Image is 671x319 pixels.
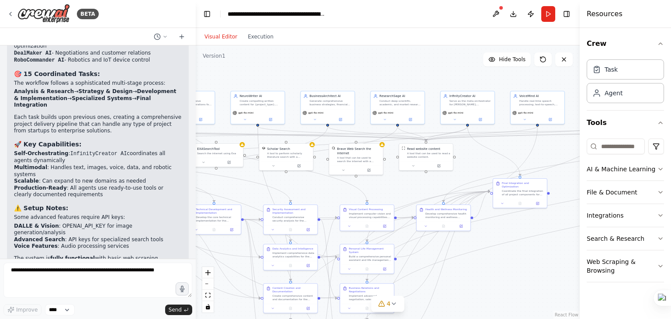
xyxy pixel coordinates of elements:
[397,189,490,259] g: Edge from 4992f4bd-a968-4550-b8a2-f609eba3e6c9 to 4d6e40bc-5d9b-4c9e-8943-8d0744fe9494
[263,244,318,270] div: Data Analytics and IntelligenceImplement comprehensive data analytics capabilities for the {proje...
[14,243,58,249] strong: Voice Features
[453,224,468,229] button: Open in side panel
[14,57,64,63] code: RoboCommander AI
[337,156,380,163] div: A tool that can be used to search the internet with a search_query.
[259,143,313,171] div: SerplyScholarSearchToolScholar SearchA tool to perform scholarly literature search with a search_...
[365,126,609,241] g: Edge from 4decfa4b-3319-493d-b790-84aca83eb80a to 4992f4bd-a968-4550-b8a2-f609eba3e6c9
[263,283,318,313] div: Content Creation and DocumentationCreate comprehensive content and documentation for the {project...
[587,158,664,180] button: AI & Machine Learning
[450,99,492,106] div: Serve as the meta-orchestrator for [PERSON_NAME], coordinating complex multi-agent collaborations...
[510,91,565,125] div: VoiceMind AIHandle real-time speech processing, text-to-speech, voice cloning, and multilingual t...
[14,150,182,164] li: : coordinates all agents dynamically
[397,189,490,300] g: Edge from f3d70d3f-1f50-4ff6-94bc-9d77c3c32e67 to 4d6e40bc-5d9b-4c9e-8943-8d0744fe9494
[189,143,243,167] div: EXASearchToolEXASearchToolSearch the internet using Exa
[267,152,310,159] div: A tool to perform scholarly literature search with a search_query.
[310,94,352,98] div: BusinessArchitect AI
[17,4,70,24] img: Logo
[14,57,182,64] li: - Robotics and IoT device control
[14,205,68,212] strong: ⚠️ Setup Notes:
[256,126,293,281] g: Edge from 6579d563-50a3-49ae-bf56-d8bf0e0ee235 to b0e7abfc-c142-4f84-aae0-949bf51d4f27
[272,286,315,293] div: Content Creation and Documentation
[519,99,562,106] div: Handle real-time speech processing, text-to-speech, voice cloning, and multilingual translation f...
[555,312,578,317] a: React Flow attribution
[320,189,490,300] g: Edge from b0e7abfc-c142-4f84-aae0-949bf51d4f27 to 4d6e40bc-5d9b-4c9e-8943-8d0744fe9494
[450,94,492,98] div: InfinityCreator AI
[272,251,315,258] div: Implement comprehensive data analytics capabilities for the {project_type}. Create data pipelines...
[176,282,189,295] button: Click to speak your automation idea
[196,208,238,215] div: Technical Development and Implementation
[256,126,428,141] g: Edge from 6579d563-50a3-49ae-bf56-d8bf0e0ee235 to 1a896adf-7d34-48a3-ac91-e9506bba54a6
[587,250,664,282] button: Web Scraping & Browsing
[150,31,171,42] button: Switch to previous chat
[169,306,182,313] span: Send
[300,91,355,125] div: BusinessArchitect AIGenerate comprehensive business strategies, financial models, pitch decks, an...
[14,185,67,191] strong: Production-Ready
[14,50,182,57] li: - Negotiations and customer relations
[370,91,425,125] div: ResearchSage AIConduct deep scientific, academic, and market research for {project_type}. Analyze...
[165,305,192,315] button: Send
[337,146,380,155] div: Brave Web Search the internet
[272,215,315,222] div: Conduct comprehensive security analysis for the {project_type} and implement robust security meas...
[483,52,531,66] button: Hide Tools
[358,306,376,311] button: No output available
[502,181,544,188] div: Final Integration and Optimization
[14,88,176,101] strong: Development & Implementation
[587,111,664,135] button: Tools
[605,89,623,97] div: Agent
[395,126,428,141] g: Edge from f28dcece-64fc-44e5-bc71-7a222c3b53cb to 1a896adf-7d34-48a3-ac91-e9506bba54a6
[272,208,315,215] div: Security Assessment and Implementation
[349,208,383,211] div: Visual Content Processing
[188,117,213,122] button: Open in side panel
[397,189,490,220] g: Edge from d7d932ac-8d4b-4440-a0e6-e10be1cb6124 to 4d6e40bc-5d9b-4c9e-8943-8d0744fe9494
[499,56,526,63] span: Hide Tools
[587,181,664,204] button: File & Document
[186,126,369,202] g: Edge from 5dae3054-348b-4f24-a4f1-e99242a42e6e to d7d932ac-8d4b-4440-a0e6-e10be1cb6124
[320,255,337,300] g: Edge from ee9553bc-baed-417f-bdd1-701d76a2492c to f3d70d3f-1f50-4ff6-94bc-9d77c3c32e67
[205,227,223,232] button: No output available
[50,255,95,261] strong: fully functional
[14,236,182,243] li: : API keys for specialized search tools
[530,201,545,206] button: Open in side panel
[380,94,422,98] div: ResearchSage AI
[272,247,313,250] div: Data Analytics and Intelligence
[72,95,132,101] strong: Specialized Systems
[70,151,127,157] code: InfinityCreator AI
[258,117,283,122] button: Open in side panel
[587,227,664,250] button: Search & Research
[91,215,261,259] g: Edge from 2f056fa7-cab0-401b-b4d3-d3bd9e639362 to ee9553bc-baed-417f-bdd1-701d76a2492c
[518,111,533,114] span: gpt-4o-mini
[281,263,300,268] button: No output available
[77,9,99,19] div: BETA
[169,94,212,98] div: Visionary AI
[199,31,242,42] button: Visual Editor
[160,91,215,125] div: Visionary AIPerform comprehensive computer vision operations for {project_type}, including object...
[587,9,623,19] h4: Resources
[349,286,391,293] div: Business Relations and Negotiations
[378,111,394,114] span: gpt-4o-mini
[201,8,213,20] button: Hide left sidebar
[197,146,220,151] div: EXASearchTool
[502,189,544,196] div: Coordinate the final integration of all project components for the {project_type}. Ensure seamles...
[519,94,562,98] div: VoiceMind AI
[239,94,282,98] div: NeuroWriter AI
[416,205,471,231] div: Health and Wellness MonitoringDevelop comprehensive health monitoring and wellness optimization s...
[587,56,664,110] div: Crew
[238,111,253,114] span: gpt-4o-mini
[239,99,282,106] div: Create compelling written content for {project_type}, including technical documentation, creative...
[340,244,394,274] div: Personal Life Management SystemBuild a comprehensive personal assistant and life management syste...
[203,52,225,59] div: Version 1
[329,143,384,175] div: BraveSearchToolBrave Web Search the internetA tool that can be used to search the internet with a...
[310,99,352,106] div: Generate comprehensive business strategies, financial models, pitch decks, and growth plans for {...
[14,95,151,108] strong: Final Integration
[169,99,212,106] div: Perform comprehensive computer vision operations for {project_type}, including object detection, ...
[465,126,522,176] g: Edge from 825e903d-ef5d-475c-af54-6c5eb3fced8d to 4d6e40bc-5d9b-4c9e-8943-8d0744fe9494
[244,217,261,259] g: Edge from 2f96e8a4-f82e-4c5e-9151-4fcacf6b88d1 to ee9553bc-baed-417f-bdd1-701d76a2492c
[587,31,664,56] button: Crew
[377,267,392,272] button: Open in side panel
[3,304,42,316] button: Improve
[440,91,495,125] div: InfinityCreator AIServe as the meta-orchestrator for [PERSON_NAME], coordinating complex multi-ag...
[197,152,240,155] div: Search the internet using Exa
[349,247,391,254] div: Personal Life Management System
[14,255,182,276] p: The system is with basic web scraping capabilities and will prompt you for additional API keys wh...
[587,135,664,289] div: Tools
